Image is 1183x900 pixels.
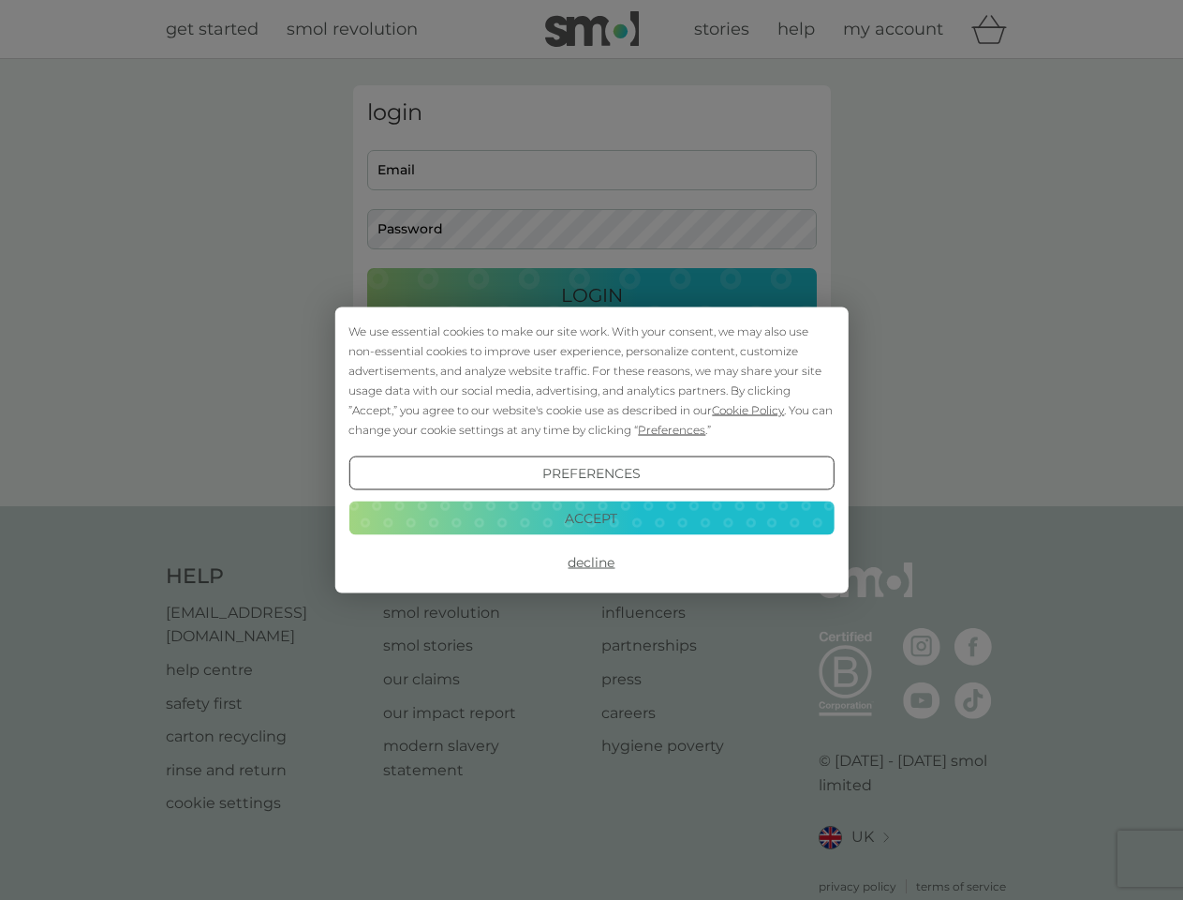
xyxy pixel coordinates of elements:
[348,457,834,490] button: Preferences
[348,546,834,579] button: Decline
[638,423,705,437] span: Preferences
[712,403,784,417] span: Cookie Policy
[348,322,834,440] div: We use essential cookies to make our site work. With your consent, we may also use non-essential ...
[334,307,848,593] div: Cookie Consent Prompt
[348,501,834,534] button: Accept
